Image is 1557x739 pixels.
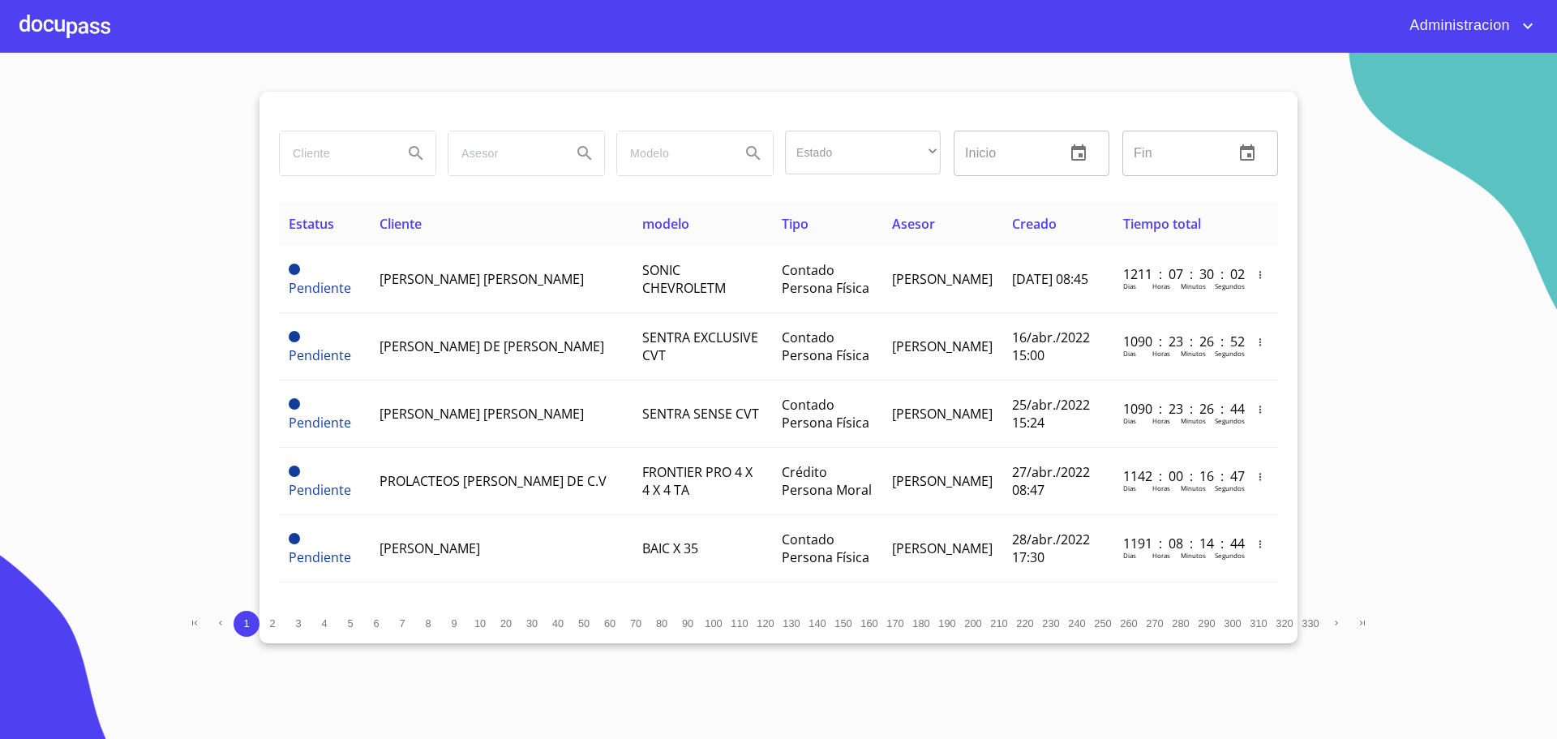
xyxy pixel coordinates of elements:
span: 280 [1172,617,1189,629]
span: Tiempo total [1123,215,1201,233]
button: 1 [234,611,259,637]
span: 170 [886,617,903,629]
p: Horas [1152,551,1170,560]
p: Minutos [1181,551,1206,560]
button: 270 [1142,611,1168,637]
p: Minutos [1181,349,1206,358]
p: Dias [1123,281,1136,290]
button: 290 [1194,611,1220,637]
span: 150 [834,617,851,629]
span: [PERSON_NAME] [892,539,993,557]
span: Creado [1012,215,1057,233]
span: Contado Persona Física [782,396,869,432]
span: Crédito Persona Moral [782,463,872,499]
button: 160 [856,611,882,637]
button: 250 [1090,611,1116,637]
span: [PERSON_NAME] [892,405,993,423]
span: 260 [1120,617,1137,629]
span: 240 [1068,617,1085,629]
p: Segundos [1215,349,1245,358]
button: 280 [1168,611,1194,637]
span: 230 [1042,617,1059,629]
span: 16/abr./2022 15:00 [1012,329,1090,364]
span: 120 [757,617,774,629]
span: Pendiente [289,548,351,566]
span: 28/abr./2022 17:30 [1012,531,1090,566]
p: Dias [1123,483,1136,492]
span: Pendiente [289,346,351,364]
p: 1090 : 23 : 26 : 44 [1123,400,1233,418]
p: Horas [1152,281,1170,290]
span: 2 [269,617,275,629]
button: 120 [753,611,778,637]
span: 180 [912,617,929,629]
button: Search [397,134,435,173]
p: 1090 : 23 : 26 : 52 [1123,333,1233,350]
span: Pendiente [289,264,300,275]
p: Segundos [1215,551,1245,560]
button: 5 [337,611,363,637]
button: 4 [311,611,337,637]
span: 3 [295,617,301,629]
button: 170 [882,611,908,637]
span: 190 [938,617,955,629]
span: 25/abr./2022 15:24 [1012,396,1090,432]
span: Contado Persona Física [782,261,869,297]
button: 190 [934,611,960,637]
span: SENTRA SENSE CVT [642,405,759,423]
button: 300 [1220,611,1246,637]
button: 130 [778,611,804,637]
button: 70 [623,611,649,637]
button: 110 [727,611,753,637]
span: 27/abr./2022 08:47 [1012,463,1090,499]
button: 10 [467,611,493,637]
button: 140 [804,611,830,637]
span: 60 [604,617,616,629]
p: Segundos [1215,416,1245,425]
button: 50 [571,611,597,637]
button: 150 [830,611,856,637]
span: Tipo [782,215,809,233]
button: 220 [1012,611,1038,637]
span: 80 [656,617,667,629]
span: 4 [321,617,327,629]
span: 8 [425,617,431,629]
button: 100 [701,611,727,637]
span: SONIC CHEVROLETM [642,261,726,297]
span: Cliente [380,215,422,233]
p: Dias [1123,416,1136,425]
span: 220 [1016,617,1033,629]
span: [PERSON_NAME] [892,337,993,355]
span: [PERSON_NAME] [PERSON_NAME] [380,270,584,288]
p: Horas [1152,349,1170,358]
span: 110 [731,617,748,629]
button: 240 [1064,611,1090,637]
button: Search [565,134,604,173]
span: 1 [243,617,249,629]
button: 320 [1272,611,1297,637]
span: [PERSON_NAME] [380,539,480,557]
button: 260 [1116,611,1142,637]
span: Pendiente [289,533,300,544]
span: 140 [809,617,826,629]
button: 310 [1246,611,1272,637]
span: Administracion [1397,13,1518,39]
span: Pendiente [289,331,300,342]
button: 230 [1038,611,1064,637]
span: 130 [783,617,800,629]
button: 7 [389,611,415,637]
span: [PERSON_NAME] [PERSON_NAME] [380,405,584,423]
span: 270 [1146,617,1163,629]
button: 30 [519,611,545,637]
span: [PERSON_NAME] DE [PERSON_NAME] [380,337,604,355]
button: 210 [986,611,1012,637]
span: 250 [1094,617,1111,629]
button: 9 [441,611,467,637]
span: Pendiente [289,481,351,499]
span: 290 [1198,617,1215,629]
span: 20 [500,617,512,629]
input: search [280,131,390,175]
span: Pendiente [289,466,300,477]
span: 40 [552,617,564,629]
span: modelo [642,215,689,233]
